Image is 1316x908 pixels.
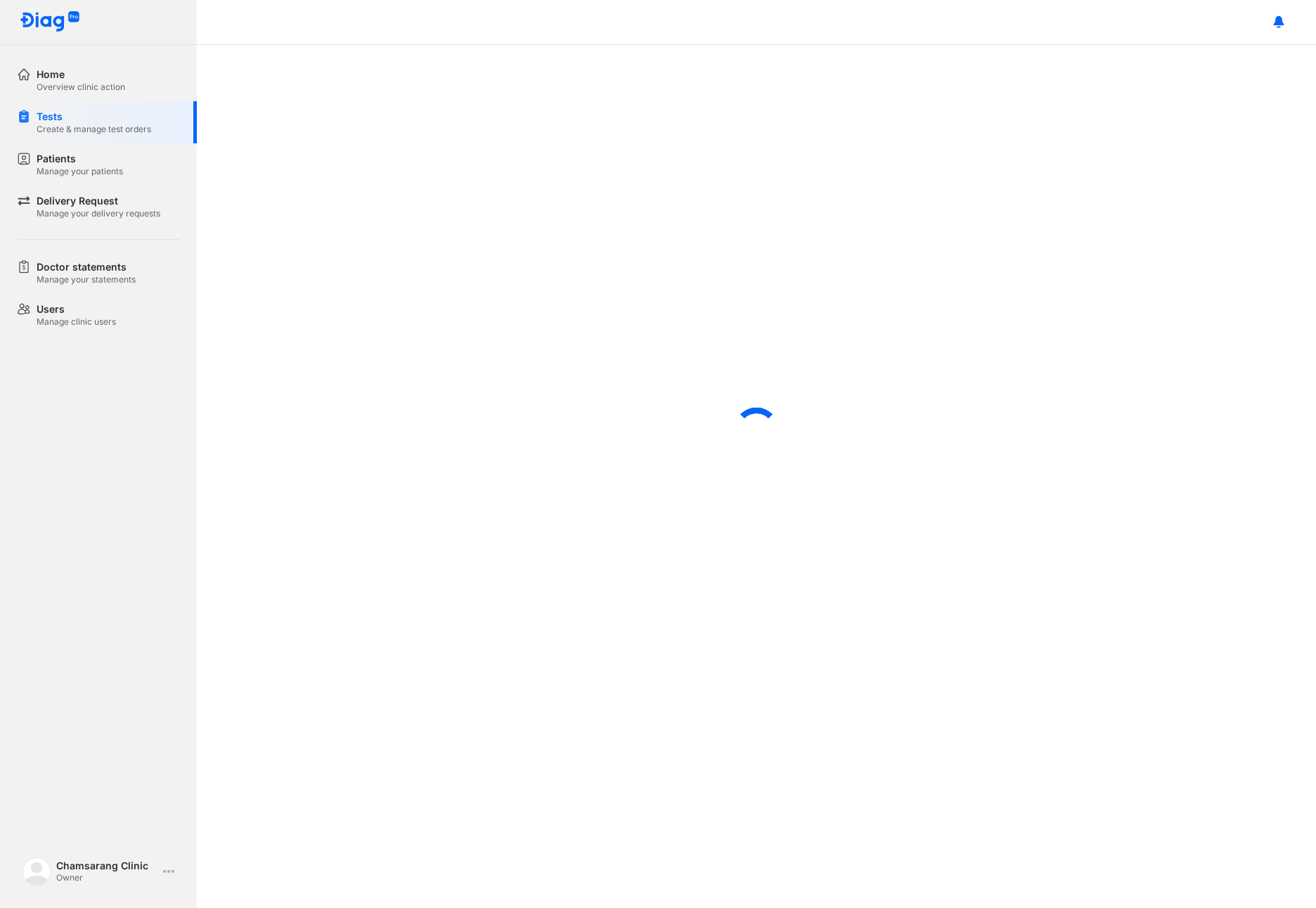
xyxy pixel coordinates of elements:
div: Users [37,302,116,316]
div: Manage your statements [37,274,136,285]
img: logo [20,11,80,33]
div: Delivery Request [37,194,160,208]
img: logo [22,857,51,886]
div: Patients [37,152,123,166]
div: Overview clinic action [37,82,125,93]
div: Owner [56,872,157,883]
div: Create & manage test orders [37,124,151,135]
div: Manage your delivery requests [37,208,160,219]
div: Doctor statements [37,260,136,274]
div: Tests [37,110,151,124]
div: Manage clinic users [37,316,116,327]
div: Home [37,67,125,82]
div: Manage your patients [37,166,123,177]
div: Chamsarang Clinic [56,860,157,872]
